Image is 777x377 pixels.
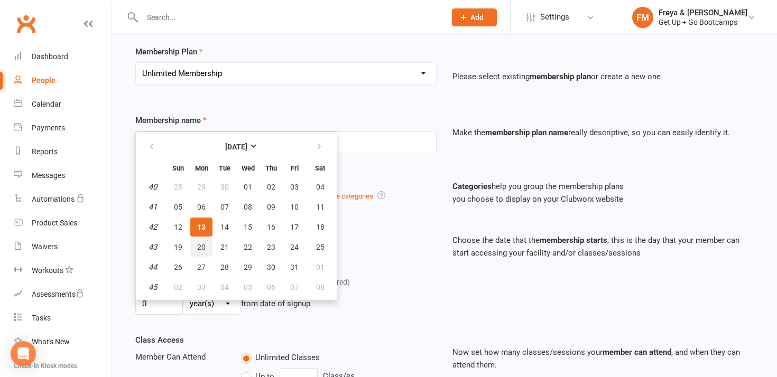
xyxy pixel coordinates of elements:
[220,183,229,191] span: 30
[149,262,157,272] em: 44
[32,76,55,84] div: People
[32,100,61,108] div: Calendar
[290,183,299,191] span: 03
[452,346,754,371] p: Now set how many classes/sessions your , and when they can attend them.
[214,238,236,257] button: 21
[14,282,112,306] a: Assessments
[220,243,229,251] span: 21
[225,143,247,151] strong: [DATE]
[32,266,63,275] div: Workouts
[237,278,259,297] button: 05
[190,258,212,277] button: 27
[316,223,325,231] span: 18
[267,263,275,271] span: 30
[149,282,157,292] em: 45
[316,283,325,291] span: 08
[190,278,212,297] button: 03
[260,278,282,297] button: 06
[237,218,259,237] button: 15
[452,182,492,191] strong: Categories
[244,223,252,231] span: 15
[283,258,306,277] button: 31
[149,202,157,212] em: 41
[190,218,212,237] button: 13
[32,290,84,298] div: Assessments
[149,242,157,252] em: 43
[220,283,229,291] span: 04
[197,203,206,211] span: 06
[452,8,497,26] button: Add
[139,10,438,25] input: Search...
[220,203,229,211] span: 07
[197,283,206,291] span: 03
[244,263,252,271] span: 29
[267,283,275,291] span: 06
[190,197,212,216] button: 06
[452,234,754,259] p: Choose the date that the , this is the day that your member can start accessing your facility and...
[283,218,306,237] button: 17
[307,238,334,257] button: 25
[267,243,275,251] span: 23
[14,45,112,69] a: Dashboard
[174,283,182,291] span: 02
[283,238,306,257] button: 24
[14,330,112,354] a: What's New
[219,164,230,172] small: Tuesday
[260,177,282,196] button: 02
[316,243,325,251] span: 25
[32,52,68,61] div: Dashboard
[167,197,189,216] button: 05
[197,183,206,191] span: 29
[237,197,259,216] button: 08
[290,263,299,271] span: 31
[267,203,275,211] span: 09
[174,223,182,231] span: 12
[290,283,299,291] span: 07
[214,197,236,216] button: 07
[32,219,77,227] div: Product Sales
[307,218,334,237] button: 18
[260,258,282,277] button: 30
[14,259,112,282] a: Workouts
[315,164,325,172] small: Saturday
[127,351,233,363] div: Member Can Attend
[135,45,203,58] label: Membership Plan
[32,314,51,322] div: Tasks
[149,182,157,192] em: 40
[485,128,568,137] strong: membership plan name
[255,351,320,362] span: Unlimited Classes
[14,211,112,235] a: Product Sales
[214,258,236,277] button: 28
[14,306,112,330] a: Tasks
[530,72,591,81] strong: membership plan
[307,177,334,196] button: 04
[237,258,259,277] button: 29
[135,114,207,127] label: Membership name
[316,263,325,271] span: 01
[32,195,75,203] div: Automations
[307,278,334,297] button: 08
[14,92,112,116] a: Calendar
[167,258,189,277] button: 26
[632,7,653,28] div: FM
[241,297,310,310] div: from date of signup
[316,203,325,211] span: 11
[32,147,58,156] div: Reports
[11,341,36,366] div: Open Intercom Messenger
[452,126,754,139] p: Make the really descriptive, so you can easily identify it.
[135,334,184,346] label: Class Access
[14,140,112,164] a: Reports
[190,177,212,196] button: 29
[267,223,275,231] span: 16
[540,235,607,245] strong: membership starts
[316,183,325,191] span: 04
[540,5,569,29] span: Settings
[13,11,39,37] a: Clubworx
[167,177,189,196] button: 28
[174,243,182,251] span: 19
[167,238,189,257] button: 19
[260,238,282,257] button: 23
[265,164,277,172] small: Thursday
[659,17,747,27] div: Get Up + Go Bootcamps
[244,243,252,251] span: 22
